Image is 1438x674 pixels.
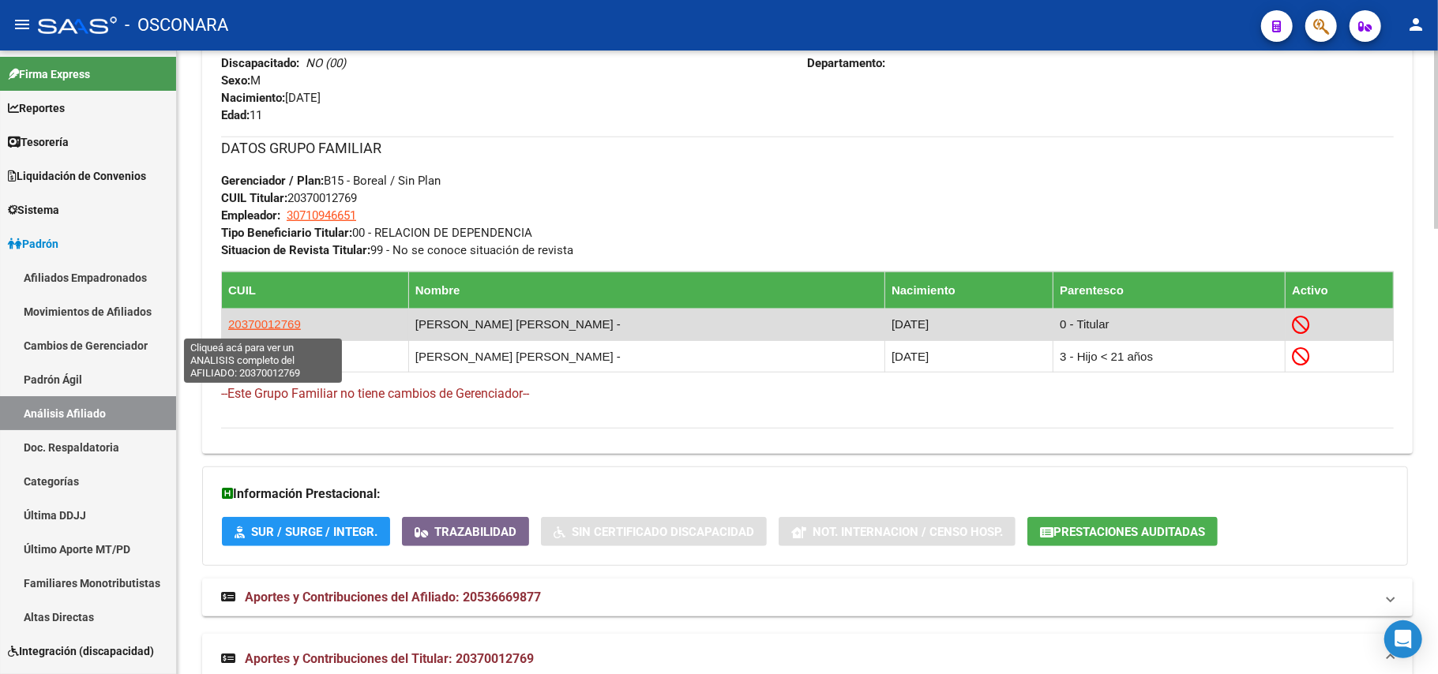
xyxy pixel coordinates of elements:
td: [DATE] [885,309,1053,340]
button: SUR / SURGE / INTEGR. [222,517,390,546]
span: [DATE] [221,91,321,105]
h4: --Este Grupo Familiar no tiene cambios de Gerenciador-- [221,385,1394,403]
i: NO (00) [306,56,346,70]
strong: Departamento: [808,56,886,70]
mat-icon: person [1406,15,1425,34]
strong: Estado Civil: [221,39,287,53]
button: Prestaciones Auditadas [1027,517,1218,546]
strong: Gerenciador / Plan: [221,174,324,188]
mat-expansion-panel-header: Aportes y Contribuciones del Afiliado: 20536669877 [202,579,1413,616]
th: Activo [1286,271,1394,309]
span: Liquidación de Convenios [8,167,146,185]
mat-icon: menu [13,15,32,34]
span: Padrón [8,235,58,253]
button: Not. Internacion / Censo Hosp. [779,517,1016,546]
span: Sin Certificado Discapacidad [572,525,754,539]
div: Open Intercom Messenger [1384,620,1422,658]
span: 99 - No se conoce situación de revista [221,243,573,257]
strong: CUIL Titular: [221,191,287,205]
strong: Nacimiento: [221,91,285,105]
span: Trazabilidad [434,525,516,539]
span: Tesorería [8,133,69,151]
span: - OSCONARA [125,8,228,43]
span: 20528131620 [228,350,301,363]
td: [PERSON_NAME] [PERSON_NAME] - [408,309,884,340]
span: Reportes [8,99,65,117]
td: 3 - Hijo < 21 años [1053,341,1286,373]
span: M [221,73,261,88]
button: Trazabilidad [402,517,529,546]
span: Prestaciones Auditadas [1053,525,1205,539]
strong: Edad: [221,108,250,122]
span: SUR / SURGE / INTEGR. [251,525,377,539]
span: Aportes y Contribuciones del Titular: 20370012769 [245,651,534,666]
h3: DATOS GRUPO FAMILIAR [221,137,1394,159]
span: 11 [221,108,262,122]
span: 20370012769 [221,191,357,205]
strong: Situacion de Revista Titular: [221,243,370,257]
span: Firma Express [8,66,90,83]
strong: Piso: [808,39,835,53]
span: 20370012769 [228,317,301,331]
td: 0 - Titular [1053,309,1286,340]
span: Integración (discapacidad) [8,642,154,660]
td: [DATE] [885,341,1053,373]
strong: Tipo Beneficiario Titular: [221,226,352,240]
span: B15 - Boreal / Sin Plan [221,174,441,188]
span: Soltero [221,39,325,53]
span: 30710946651 [287,208,356,223]
td: [PERSON_NAME] [PERSON_NAME] - [408,341,884,373]
th: Nombre [408,271,884,309]
th: CUIL [222,271,409,309]
button: Sin Certificado Discapacidad [541,517,767,546]
th: Parentesco [1053,271,1286,309]
strong: Empleador: [221,208,280,223]
span: Aportes y Contribuciones del Afiliado: 20536669877 [245,590,541,605]
span: Not. Internacion / Censo Hosp. [813,525,1003,539]
th: Nacimiento [885,271,1053,309]
span: Sistema [8,201,59,219]
span: 00 - RELACION DE DEPENDENCIA [221,226,532,240]
strong: Sexo: [221,73,250,88]
strong: Discapacitado: [221,56,299,70]
h3: Información Prestacional: [222,483,1388,505]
